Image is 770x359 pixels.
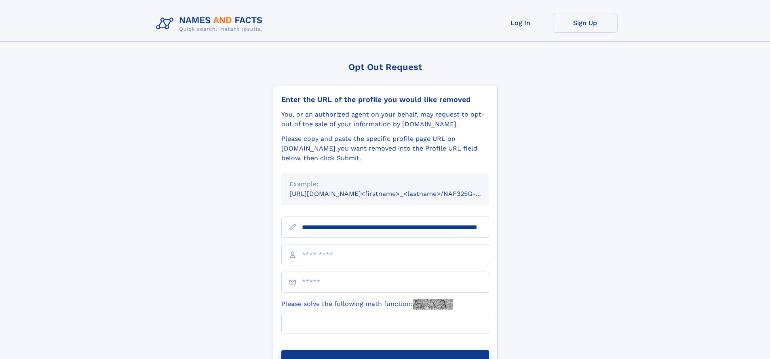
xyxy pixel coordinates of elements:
[281,134,489,163] div: Please copy and paste the specific profile page URL on [DOMAIN_NAME] you want removed into the Pr...
[289,190,504,198] small: [URL][DOMAIN_NAME]<firstname>_<lastname>/NAF325G-xxxxxxxx
[281,299,453,310] label: Please solve the following math function:
[488,13,553,33] a: Log In
[553,13,618,33] a: Sign Up
[281,95,489,104] div: Enter the URL of the profile you would like removed
[153,13,269,35] img: Logo Names and Facts
[281,110,489,129] div: You, or an authorized agent on your behalf, may request to opt-out of the sale of your informatio...
[289,179,481,189] div: Example:
[273,62,498,72] div: Opt Out Request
